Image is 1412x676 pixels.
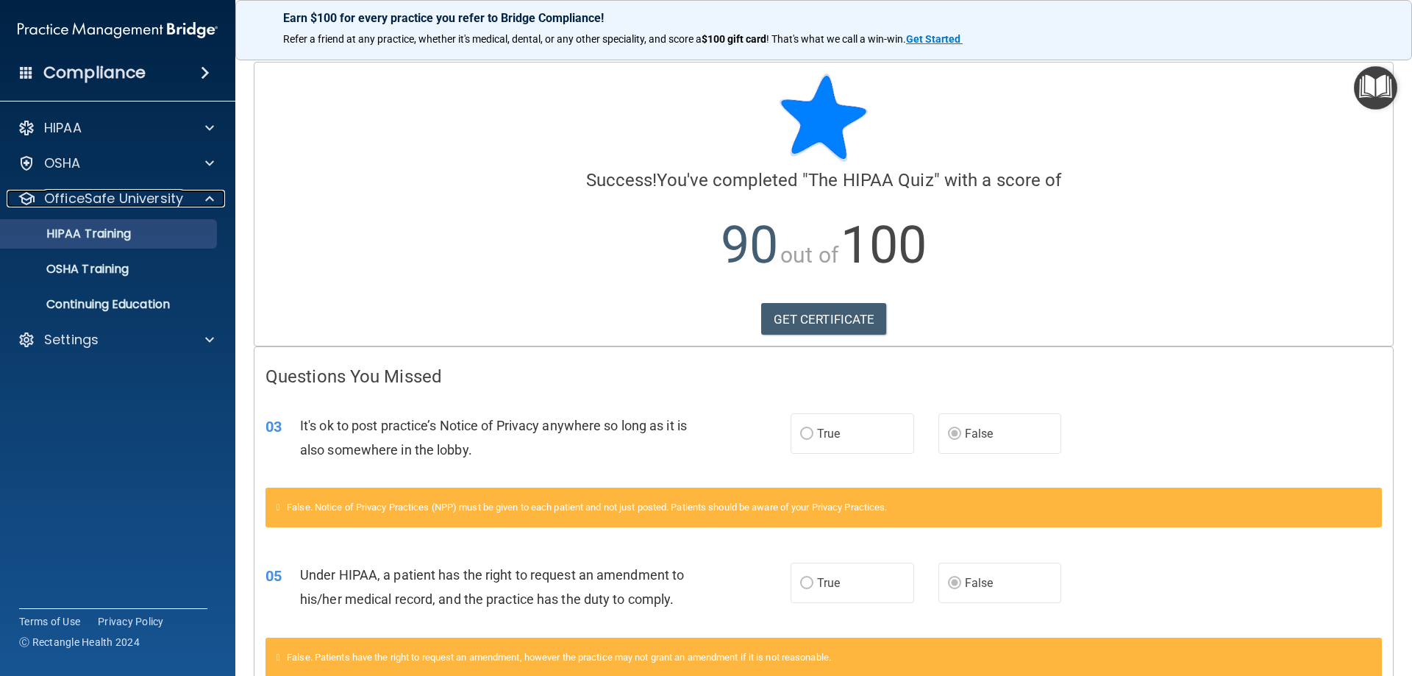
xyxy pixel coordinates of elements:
[761,303,887,335] a: GET CERTIFICATE
[265,171,1382,190] h4: You've completed " " with a score of
[10,227,131,241] p: HIPAA Training
[19,635,140,650] span: Ⓒ Rectangle Health 2024
[10,262,129,277] p: OSHA Training
[800,429,813,440] input: True
[287,652,831,663] span: False. Patients have the right to request an amendment, however the practice may not grant an ame...
[766,33,906,45] span: ! That's what we call a win-win.
[44,154,81,172] p: OSHA
[265,567,282,585] span: 05
[18,190,214,207] a: OfficeSafe University
[300,418,687,458] span: It's ok to post practice’s Notice of Privacy anywhere so long as it is also somewhere in the lobby.
[906,33,960,45] strong: Get Started
[817,427,840,441] span: True
[300,567,684,607] span: Under HIPAA, a patient has the right to request an amendment to his/her medical record, and the p...
[287,502,887,513] span: False. Notice of Privacy Practices (NPP) must be given to each patient and not just posted. Patie...
[265,367,1382,386] h4: Questions You Missed
[817,576,840,590] span: True
[586,170,657,191] span: Success!
[948,429,961,440] input: False
[44,190,183,207] p: OfficeSafe University
[780,74,868,162] img: blue-star-rounded.9d042014.png
[98,614,164,629] a: Privacy Policy
[800,578,813,589] input: True
[44,331,99,349] p: Settings
[780,242,838,268] span: out of
[283,11,1364,25] p: Earn $100 for every practice you refer to Bridge Compliance!
[965,427,994,441] span: False
[808,170,933,191] span: The HIPAA Quiz
[44,119,82,137] p: HIPAA
[18,119,214,137] a: HIPAA
[906,33,963,45] a: Get Started
[18,331,214,349] a: Settings
[265,418,282,435] span: 03
[948,578,961,589] input: False
[18,15,218,45] img: PMB logo
[10,297,210,312] p: Continuing Education
[1354,66,1397,110] button: Open Resource Center
[18,154,214,172] a: OSHA
[702,33,766,45] strong: $100 gift card
[841,215,927,275] span: 100
[965,576,994,590] span: False
[43,63,146,83] h4: Compliance
[721,215,778,275] span: 90
[19,614,80,629] a: Terms of Use
[283,33,702,45] span: Refer a friend at any practice, whether it's medical, dental, or any other speciality, and score a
